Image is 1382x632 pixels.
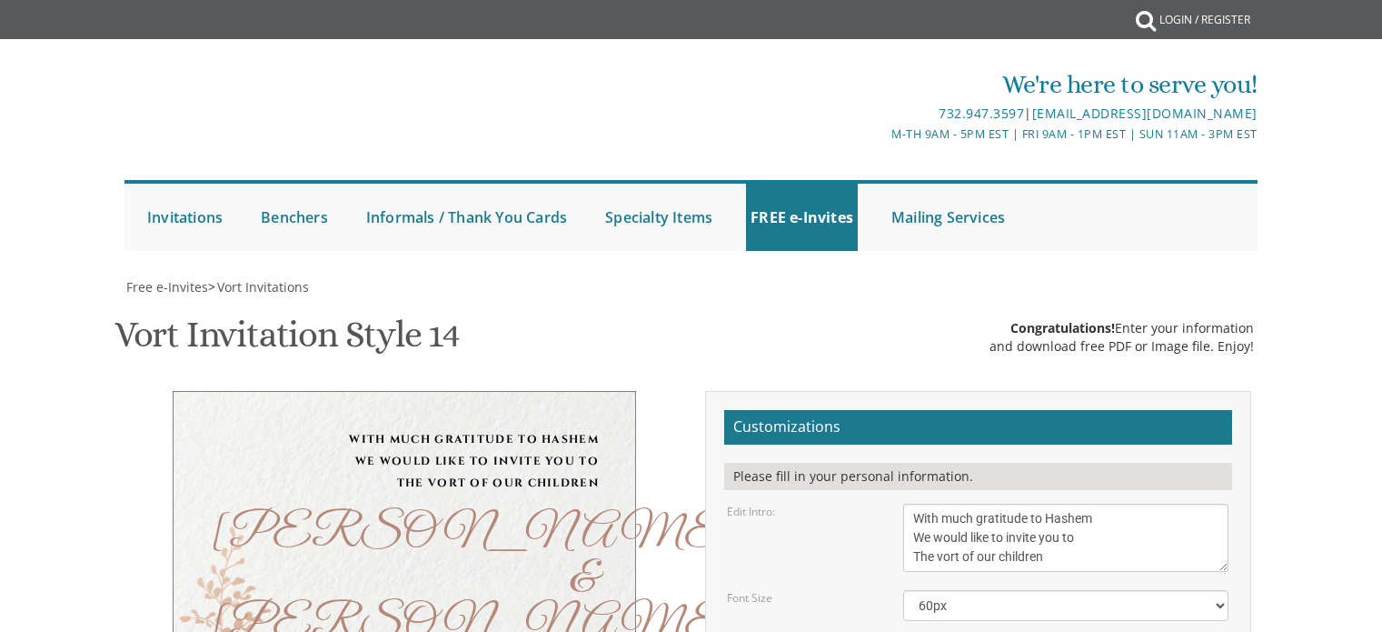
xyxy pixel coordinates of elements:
a: Mailing Services [887,184,1009,251]
div: Enter your information [989,319,1254,337]
h1: Vort Invitation Style 14 [114,315,460,368]
span: Free e-Invites [126,278,208,296]
div: M-Th 9am - 5pm EST | Fri 9am - 1pm EST | Sun 11am - 3pm EST [503,125,1258,144]
textarea: With much gratitude to Hashem We would like to invite you to The vort of our children [903,504,1228,572]
span: Congratulations! [1010,319,1115,336]
div: and download free PDF or Image file. Enjoy! [989,337,1254,356]
a: FREE e-Invites [746,184,858,251]
div: Please fill in your personal information. [724,463,1232,490]
a: Vort Invitations [215,278,309,296]
a: Free e-Invites [124,278,208,296]
a: Specialty Items [601,184,717,251]
a: Invitations [143,184,227,251]
label: Edit Intro: [727,504,775,519]
a: 732.947.3597 [939,105,1024,122]
h2: Customizations [724,410,1232,445]
a: [EMAIL_ADDRESS][DOMAIN_NAME] [1032,105,1258,122]
div: We're here to serve you! [503,66,1258,103]
span: Vort Invitations [217,278,309,296]
div: With much gratitude to Hashem We would like to invite you to The vort of our children [210,428,599,494]
a: Informals / Thank You Cards [362,184,572,251]
a: Benchers [256,184,333,251]
span: > [208,278,309,296]
div: | [503,103,1258,125]
label: Font Size [727,590,772,606]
